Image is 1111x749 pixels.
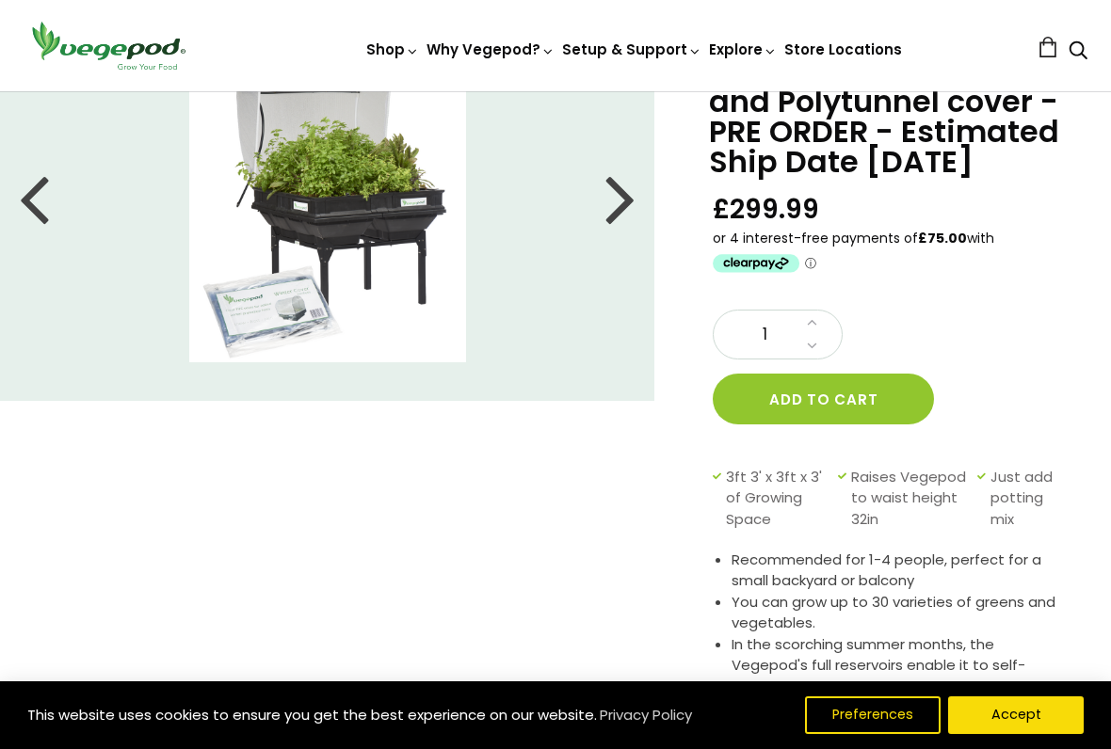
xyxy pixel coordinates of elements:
[709,40,777,59] a: Explore
[805,696,941,734] button: Preferences
[801,311,823,335] a: Increase quantity by 1
[713,192,819,227] span: £299.99
[24,19,193,72] img: Vegepod
[732,550,1064,592] li: Recommended for 1-4 people, perfect for a small backyard or balcony
[713,374,934,424] button: Add to cart
[366,40,419,59] a: Shop
[732,634,1064,698] li: In the scorching summer months, the Vegepod's full reservoirs enable it to self-water for up to 3...
[784,40,902,59] a: Store Locations
[27,705,597,725] span: This website uses cookies to ensure you get the best experience on our website.
[851,467,968,531] span: Raises Vegepod to waist height 32in
[801,334,823,359] a: Decrease quantity by 1
[562,40,701,59] a: Setup & Support
[709,26,1064,177] h1: Medium Vegepod with Canopy (Mesh), Stand and Polytunnel cover - PRE ORDER - Estimated Ship Date [...
[726,467,828,531] span: 3ft 3' x 3ft x 3' of Growing Space
[733,323,797,347] span: 1
[1069,42,1087,62] a: Search
[427,40,555,59] a: Why Vegepod?
[990,467,1055,531] span: Just add potting mix
[732,592,1064,634] li: You can grow up to 30 varieties of greens and vegetables.
[948,696,1084,734] button: Accept
[189,33,466,362] img: Medium Vegepod with Canopy (Mesh), Stand and Polytunnel cover - PRE ORDER - Estimated Ship Date O...
[597,698,695,732] a: Privacy Policy (opens in a new tab)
